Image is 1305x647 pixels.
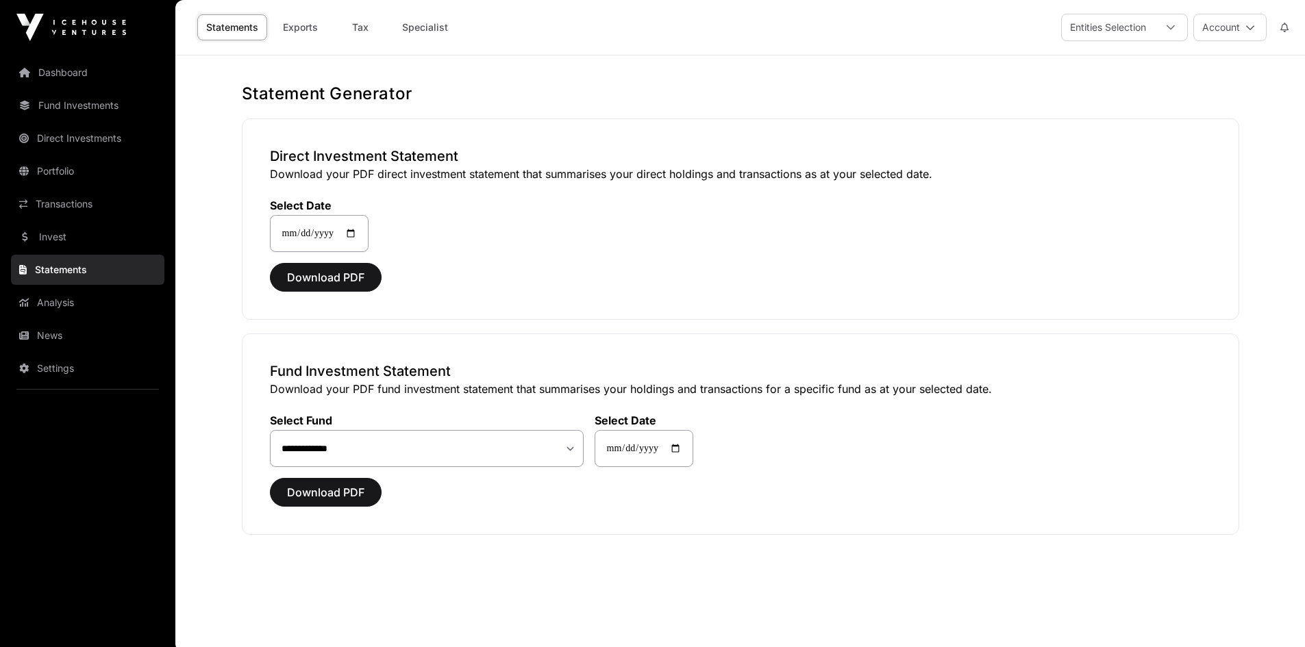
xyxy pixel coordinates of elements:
[270,414,584,427] label: Select Fund
[11,58,164,88] a: Dashboard
[11,353,164,383] a: Settings
[11,320,164,351] a: News
[270,263,382,292] button: Download PDF
[595,414,693,427] label: Select Date
[11,189,164,219] a: Transactions
[270,277,382,290] a: Download PDF
[197,14,267,40] a: Statements
[270,166,1211,182] p: Download your PDF direct investment statement that summarises your direct holdings and transactio...
[11,123,164,153] a: Direct Investments
[242,83,1239,105] h1: Statement Generator
[287,484,364,500] span: Download PDF
[270,147,1211,166] h3: Direct Investment Statement
[270,381,1211,397] p: Download your PDF fund investment statement that summarises your holdings and transactions for a ...
[11,90,164,120] a: Fund Investments
[270,492,382,505] a: Download PDF
[393,14,457,40] a: Specialist
[287,269,364,286] span: Download PDF
[1193,14,1267,41] button: Account
[270,361,1211,381] h3: Fund Investment Statement
[273,14,327,40] a: Exports
[333,14,388,40] a: Tax
[11,222,164,252] a: Invest
[16,14,126,41] img: Icehouse Ventures Logo
[11,156,164,186] a: Portfolio
[11,255,164,285] a: Statements
[1062,14,1154,40] div: Entities Selection
[11,288,164,318] a: Analysis
[270,478,382,507] button: Download PDF
[1236,581,1305,647] iframe: Chat Widget
[270,199,369,212] label: Select Date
